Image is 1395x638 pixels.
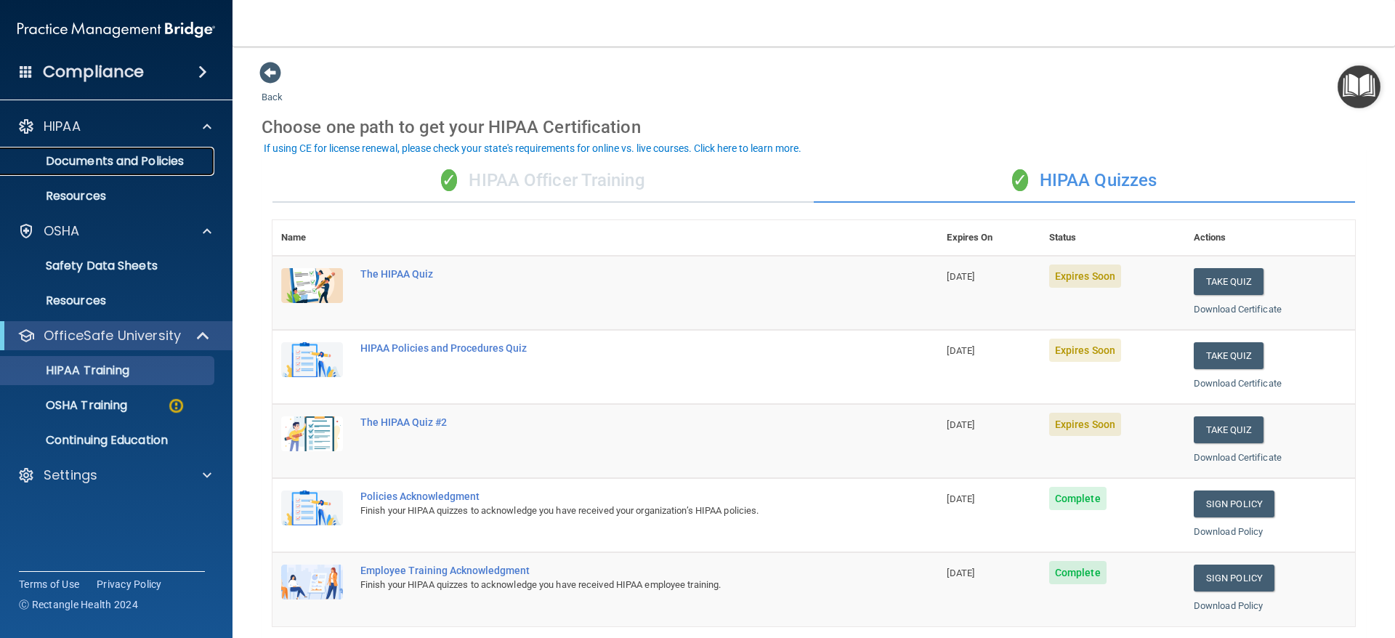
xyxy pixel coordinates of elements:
[1194,268,1263,295] button: Take Quiz
[938,220,1040,256] th: Expires On
[1049,339,1121,362] span: Expires Soon
[1185,220,1355,256] th: Actions
[1194,342,1263,369] button: Take Quiz
[947,271,974,282] span: [DATE]
[360,490,865,502] div: Policies Acknowledgment
[97,577,162,591] a: Privacy Policy
[1049,265,1121,288] span: Expires Soon
[1194,526,1263,537] a: Download Policy
[360,565,865,576] div: Employee Training Acknowledgment
[1194,565,1274,591] a: Sign Policy
[262,74,283,102] a: Back
[17,118,211,135] a: HIPAA
[947,493,974,504] span: [DATE]
[1194,378,1282,389] a: Download Certificate
[272,159,814,203] div: HIPAA Officer Training
[44,118,81,135] p: HIPAA
[947,568,974,578] span: [DATE]
[360,342,865,354] div: HIPAA Policies and Procedures Quiz
[360,268,865,280] div: The HIPAA Quiz
[441,169,457,191] span: ✓
[43,62,144,82] h4: Compliance
[44,467,97,484] p: Settings
[17,327,211,344] a: OfficeSafe University
[1338,65,1380,108] button: Open Resource Center
[1194,600,1263,611] a: Download Policy
[17,467,211,484] a: Settings
[9,189,208,203] p: Resources
[9,433,208,448] p: Continuing Education
[262,106,1366,148] div: Choose one path to get your HIPAA Certification
[1194,490,1274,517] a: Sign Policy
[1040,220,1185,256] th: Status
[264,143,801,153] div: If using CE for license renewal, please check your state's requirements for online vs. live cours...
[1049,413,1121,436] span: Expires Soon
[262,141,804,156] button: If using CE for license renewal, please check your state's requirements for online vs. live cours...
[814,159,1355,203] div: HIPAA Quizzes
[9,294,208,308] p: Resources
[1194,416,1263,443] button: Take Quiz
[17,15,215,44] img: PMB logo
[19,597,138,612] span: Ⓒ Rectangle Health 2024
[1049,487,1107,510] span: Complete
[44,327,181,344] p: OfficeSafe University
[1049,561,1107,584] span: Complete
[1012,169,1028,191] span: ✓
[44,222,80,240] p: OSHA
[360,502,865,520] div: Finish your HIPAA quizzes to acknowledge you have received your organization’s HIPAA policies.
[17,222,211,240] a: OSHA
[947,345,974,356] span: [DATE]
[1194,452,1282,463] a: Download Certificate
[9,259,208,273] p: Safety Data Sheets
[272,220,352,256] th: Name
[19,577,79,591] a: Terms of Use
[9,154,208,169] p: Documents and Policies
[9,363,129,378] p: HIPAA Training
[360,576,865,594] div: Finish your HIPAA quizzes to acknowledge you have received HIPAA employee training.
[9,398,127,413] p: OSHA Training
[167,397,185,415] img: warning-circle.0cc9ac19.png
[947,419,974,430] span: [DATE]
[360,416,865,428] div: The HIPAA Quiz #2
[1194,304,1282,315] a: Download Certificate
